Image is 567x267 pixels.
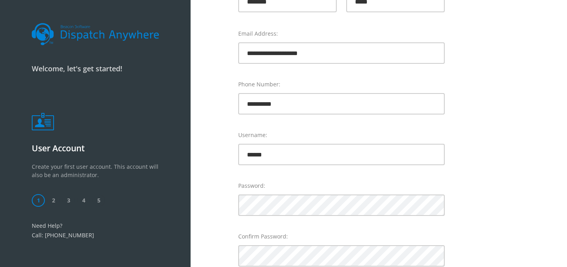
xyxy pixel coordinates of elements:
label: Username: [238,131,445,139]
a: Need Help? [32,222,62,229]
label: Confirm Password: [238,232,445,240]
a: Call: [PHONE_NUMBER] [32,231,94,239]
label: Password: [238,181,445,190]
img: dalogo.svg [32,23,159,46]
span: 1 [32,194,45,207]
span: 4 [77,194,90,207]
img: userbadge.png [32,113,54,130]
p: Create your first user account. This account will also be an administrator. [32,162,159,194]
p: Welcome, let's get started! [32,63,159,74]
p: User Account [32,142,159,155]
label: Phone Number: [238,80,445,88]
span: 3 [62,194,75,207]
label: Email Address: [238,29,445,38]
span: 5 [92,194,105,207]
span: 2 [47,194,60,207]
